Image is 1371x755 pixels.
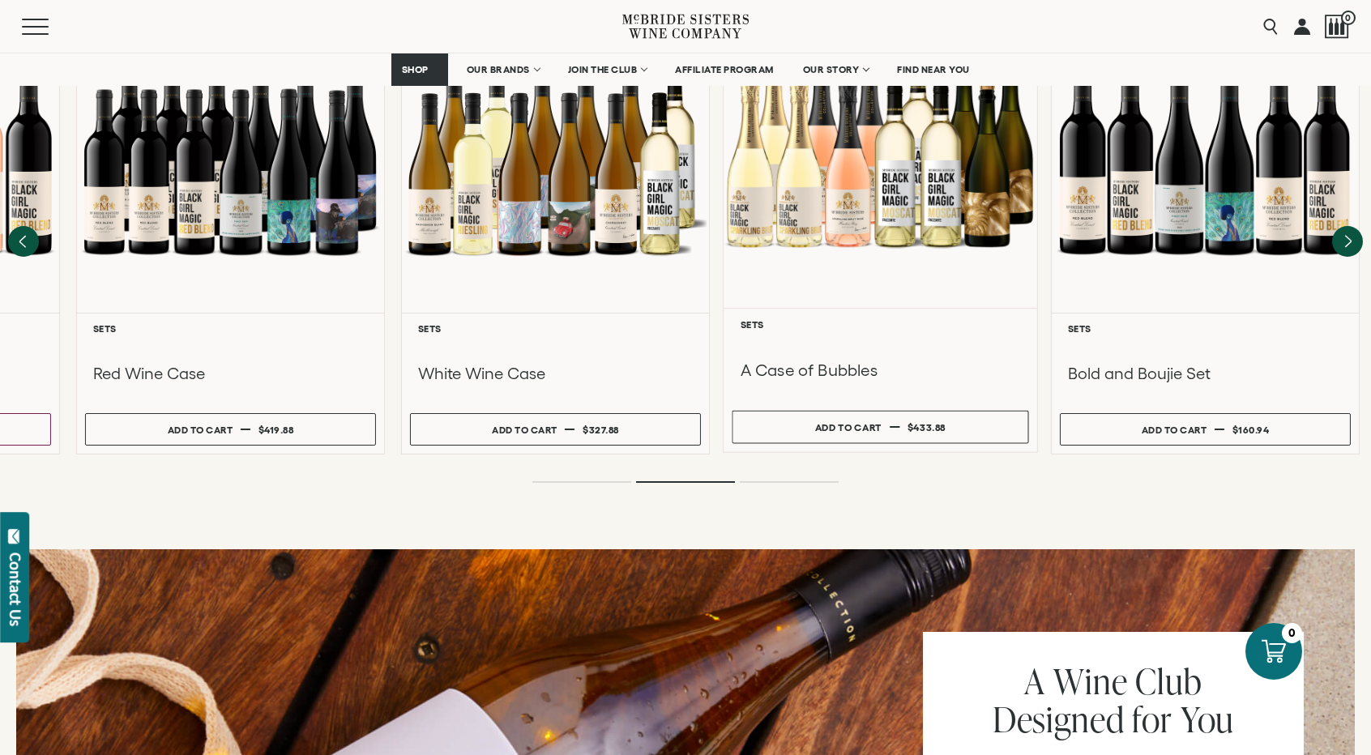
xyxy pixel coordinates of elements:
span: A [1024,657,1045,705]
div: Add to cart [492,418,557,441]
button: Add to cart $419.88 [85,413,376,446]
button: Previous [8,226,39,257]
span: $433.88 [908,422,946,433]
div: Add to cart [168,418,233,441]
span: for [1132,695,1172,743]
span: AFFILIATE PROGRAM [675,64,774,75]
span: $160.94 [1232,424,1270,435]
h3: A Case of Bubbles [741,360,1021,382]
a: SHOP [391,53,448,86]
div: Add to cart [815,415,882,439]
button: Next [1332,226,1363,257]
span: $419.88 [258,424,294,435]
a: OUR BRANDS [456,53,549,86]
li: Page dot 1 [532,481,631,483]
span: You [1181,695,1235,743]
button: Add to cart $160.94 [1060,413,1351,446]
span: OUR BRANDS [467,64,530,75]
div: Add to cart [1142,418,1207,441]
h3: White Wine Case [418,363,693,384]
h6: Sets [1068,323,1343,334]
span: Club [1135,657,1202,705]
h3: Bold and Boujie Set [1068,363,1343,384]
span: $327.88 [583,424,619,435]
a: FIND NEAR YOU [886,53,980,86]
button: Mobile Menu Trigger [22,19,80,35]
button: Add to cart $433.88 [732,411,1028,444]
a: JOIN THE CLUB [557,53,657,86]
div: 0 [1282,623,1302,643]
h6: Sets [741,318,1021,329]
a: AFFILIATE PROGRAM [664,53,784,86]
li: Page dot 3 [740,481,839,483]
span: JOIN THE CLUB [568,64,638,75]
span: FIND NEAR YOU [897,64,970,75]
span: OUR STORY [803,64,860,75]
span: Wine [1053,657,1127,705]
h3: Red Wine Case [93,363,368,384]
span: Designed [993,695,1125,743]
button: Add to cart $327.88 [410,413,701,446]
span: 0 [1341,11,1356,25]
h6: Sets [418,323,693,334]
a: OUR STORY [792,53,879,86]
div: Contact Us [7,552,23,626]
span: SHOP [402,64,429,75]
h6: Sets [93,323,368,334]
li: Page dot 2 [636,481,735,483]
